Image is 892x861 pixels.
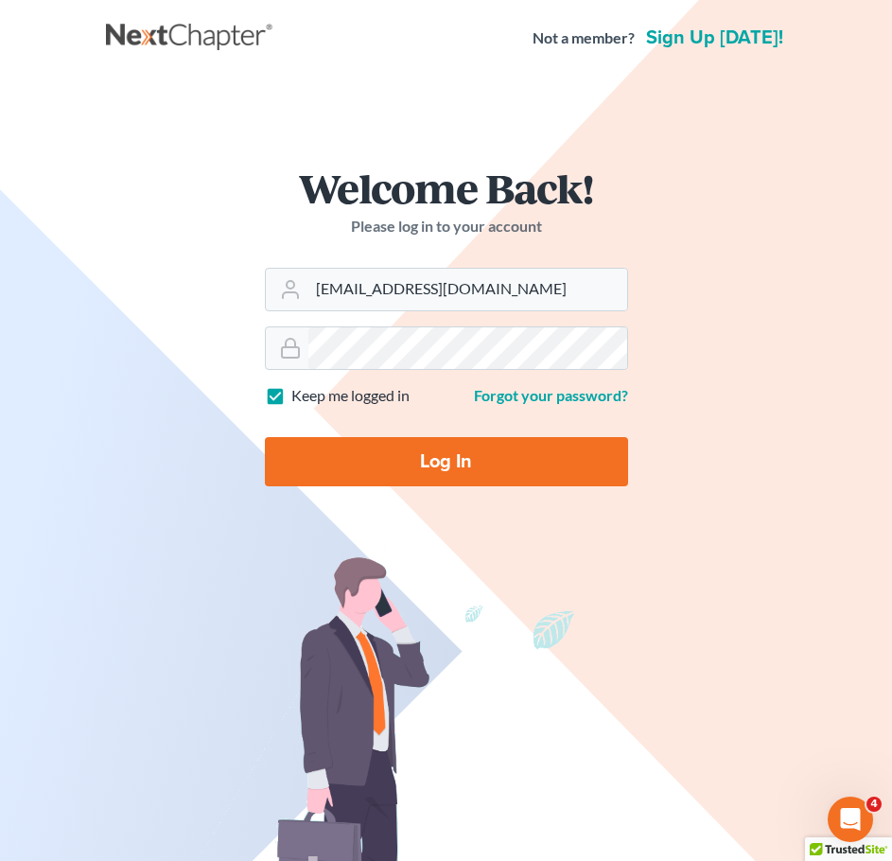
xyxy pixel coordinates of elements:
p: Please log in to your account [265,216,628,237]
span: 4 [866,797,882,812]
strong: Not a member? [533,27,635,49]
input: Log In [265,437,628,486]
input: Email Address [308,269,627,310]
iframe: Intercom live chat [828,797,873,842]
a: Forgot your password? [474,386,628,404]
a: Sign up [DATE]! [642,28,787,47]
h1: Welcome Back! [265,167,628,208]
label: Keep me logged in [291,385,410,407]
